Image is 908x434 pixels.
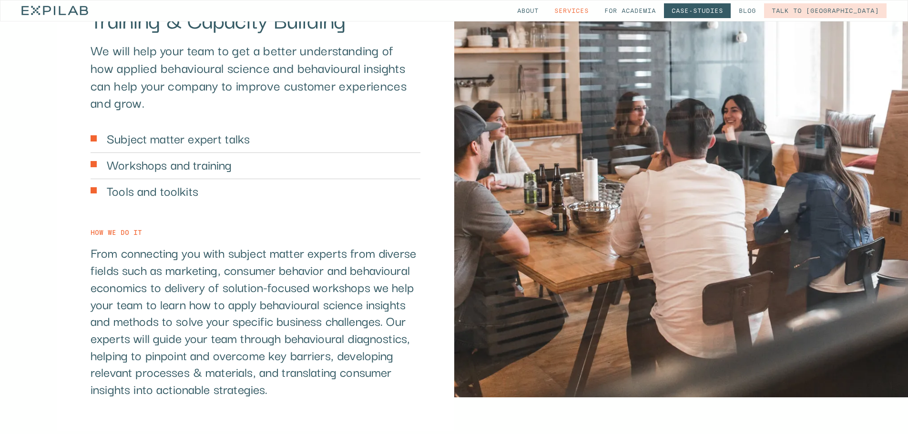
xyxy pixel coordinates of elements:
a: for Academia [597,3,663,18]
p: We will help your team to get a better understanding of how applied behavioural science and behav... [91,41,420,111]
a: Blog [731,3,764,18]
p: Subject matter expert talks [107,130,250,147]
h2: Training & Capacity Building [91,6,420,33]
a: Talk to [GEOGRAPHIC_DATA] [764,3,887,18]
p: Tools and toolkits [107,182,198,199]
p: Workshops and training [107,156,232,173]
a: Services [547,3,596,18]
p: How We Do It [91,230,420,236]
a: About [510,3,546,18]
a: home [21,0,88,21]
p: From connecting you with subject matter experts from diverse fields such as marketing, consumer b... [91,244,420,397]
a: Case-studies [664,3,731,18]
